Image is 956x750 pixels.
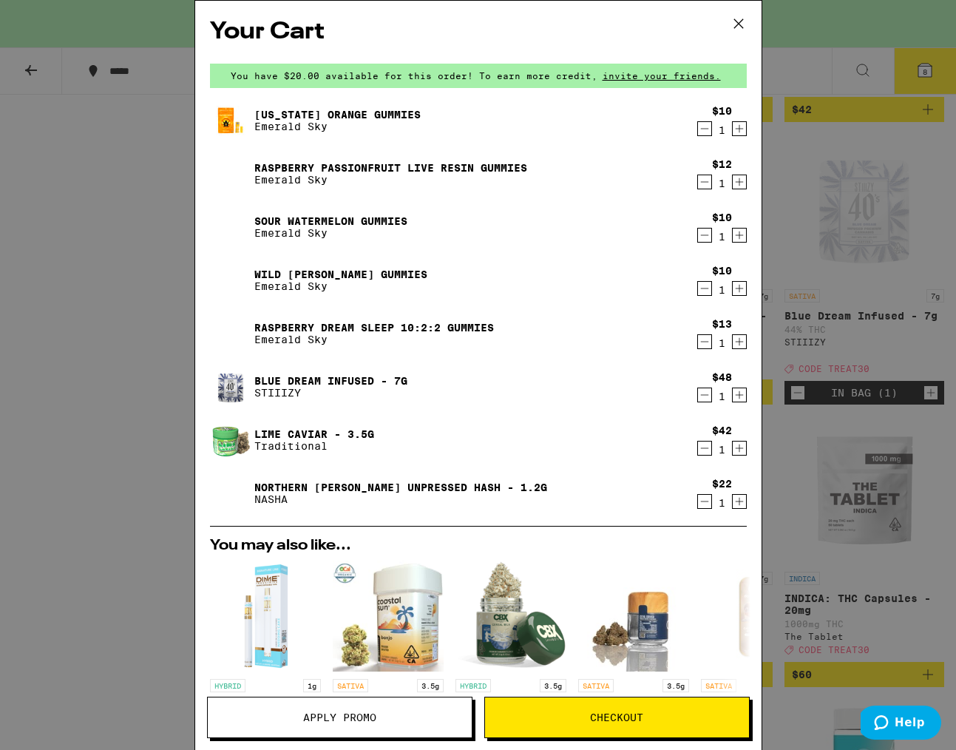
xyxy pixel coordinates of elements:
img: Lime Caviar - 3.5g [210,419,251,461]
button: Decrement [697,441,712,456]
button: Decrement [697,175,712,189]
div: $10 [712,265,732,277]
button: Increment [732,175,747,189]
img: DIME - Wedding Cake Signature AIO - 1g [210,561,321,672]
p: HYBRID [210,679,245,692]
div: $12 [712,158,732,170]
button: Decrement [697,494,712,509]
h2: Your Cart [210,16,747,49]
div: 1 [712,231,732,243]
button: Decrement [697,281,712,296]
a: Lime Caviar - 3.5g [254,428,374,440]
p: SATIVA [701,679,736,692]
iframe: Opens a widget where you can find more information [861,706,941,743]
span: Checkout [590,712,643,723]
a: Wild [PERSON_NAME] Gummies [254,268,427,280]
p: 3.5g [417,679,444,692]
h2: You may also like... [210,538,747,553]
div: $48 [712,371,732,383]
div: 1 [712,497,732,509]
p: 3.5g [662,679,689,692]
img: Raspberry Passionfruit Live Resin Gummies [210,153,251,195]
p: SATIVA [333,679,368,692]
img: Wild Berry Gummies [210,260,251,301]
a: [US_STATE] Orange Gummies [254,109,421,121]
p: Traditional [254,440,374,452]
img: Blue Dream Infused - 7g [210,366,251,408]
button: Increment [732,388,747,402]
button: Decrement [697,228,712,243]
button: Decrement [697,121,712,136]
button: Increment [732,281,747,296]
div: 1 [712,124,732,136]
span: Apply Promo [303,712,376,723]
div: 1 [712,391,732,402]
div: You have $20.00 available for this order! To earn more credit,invite your friends. [210,64,747,88]
p: 3.5g [540,679,566,692]
button: Increment [732,334,747,349]
p: NASHA [254,493,547,505]
div: $22 [712,478,732,490]
p: HYBRID [455,679,491,692]
button: Checkout [484,697,750,738]
a: Blue Dream Infused - 7g [254,375,407,387]
a: Open page for California Citrus AIO - 1g from Dompen [701,561,812,743]
div: $13 [712,318,732,330]
p: Emerald Sky [254,121,421,132]
button: Increment [732,121,747,136]
a: Northern [PERSON_NAME] Unpressed Hash - 1.2g [254,482,547,493]
img: Coastal Sun - Banjo - 3.5g [333,561,444,672]
p: STIIIZY [254,387,407,399]
a: Raspberry Passionfruit Live Resin Gummies [254,162,527,174]
p: SATIVA [578,679,614,692]
img: Cannabiotix - Cereal Milk - 3.5g [455,561,566,672]
span: You have $20.00 available for this order! To earn more credit, [231,71,597,81]
div: $10 [712,212,732,223]
img: Sour Watermelon Gummies [210,206,251,248]
div: 1 [712,337,732,349]
div: 1 [712,178,732,189]
div: $10 [712,105,732,117]
img: Raspberry Dream Sleep 10:2:2 Gummies [210,313,251,354]
p: Emerald Sky [254,174,527,186]
a: Open page for Banjo - 3.5g from Coastal Sun [333,561,444,743]
img: Northern Berry Unpressed Hash - 1.2g [210,473,251,514]
a: Sour Watermelon Gummies [254,215,407,227]
a: Open page for Devil Driver 3.5g from CAM [578,561,689,743]
button: Decrement [697,334,712,349]
p: Emerald Sky [254,227,407,239]
p: Emerald Sky [254,280,427,292]
button: Increment [732,441,747,456]
button: Increment [732,494,747,509]
img: CAM - Devil Driver 3.5g [578,561,689,672]
img: Dompen - California Citrus AIO - 1g [701,561,812,672]
button: Decrement [697,388,712,402]
a: Raspberry Dream Sleep 10:2:2 Gummies [254,322,494,334]
div: $42 [712,425,732,436]
button: Apply Promo [207,697,472,738]
img: California Orange Gummies [210,100,251,141]
p: 1g [303,679,321,692]
span: invite your friends. [597,71,726,81]
a: Open page for Wedding Cake Signature AIO - 1g from DIME [210,561,321,743]
p: Emerald Sky [254,334,494,345]
div: 1 [712,284,732,296]
button: Increment [732,228,747,243]
a: Open page for Cereal Milk - 3.5g from Cannabiotix [455,561,566,743]
div: 1 [712,444,732,456]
